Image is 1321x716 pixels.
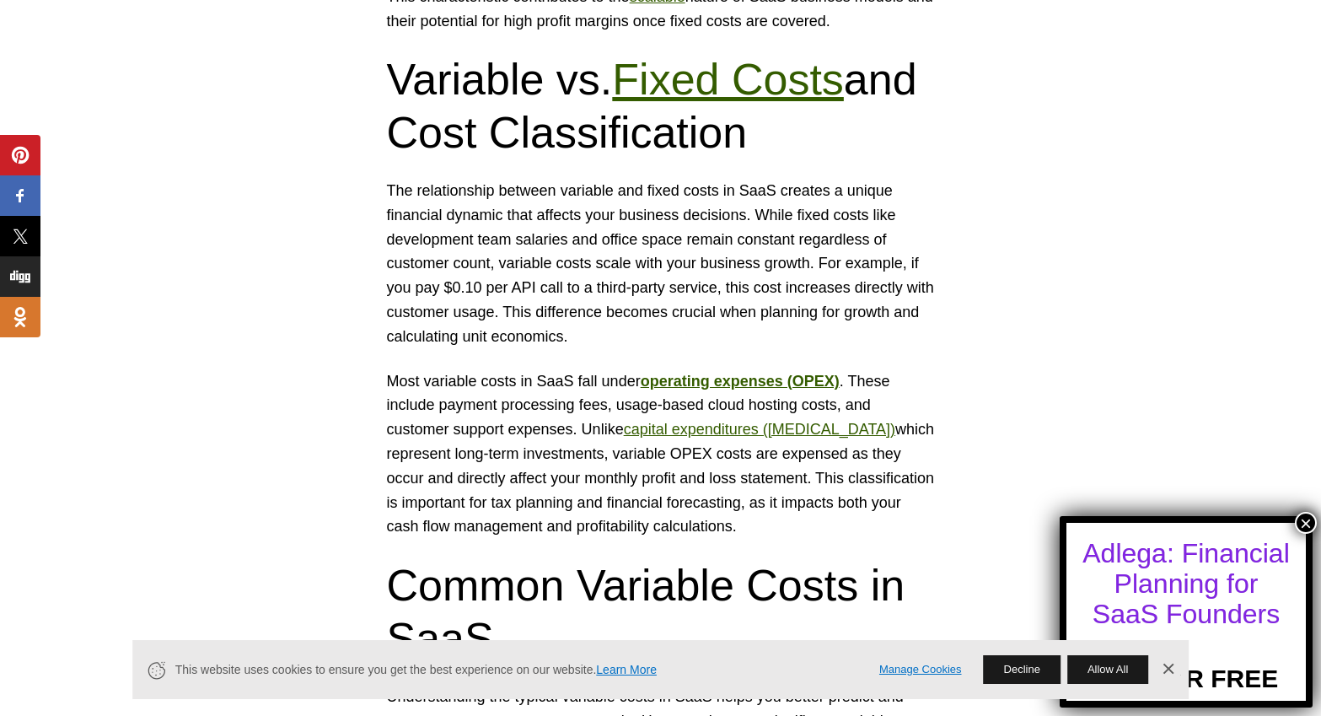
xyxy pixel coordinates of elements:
[175,661,856,679] span: This website uses cookies to ensure you get the best experience on our website.
[1094,636,1278,693] a: TRY FOR FREE
[387,53,935,159] h2: Variable vs. and Cost Classification
[1082,538,1291,629] div: Adlega: Financial Planning for SaaS Founders
[387,559,935,665] h2: Common Variable Costs in SaaS
[641,373,840,390] a: operating expenses (OPEX)
[879,661,962,679] a: Manage Cookies
[984,655,1061,684] button: Decline
[612,55,844,104] a: Fixed Costs
[1067,655,1148,684] button: Allow All
[1295,512,1317,534] button: Close
[624,421,895,438] a: capital expenditures ([MEDICAL_DATA])
[1155,657,1180,682] a: Dismiss Banner
[146,659,167,681] svg: Cookie Icon
[387,369,935,540] p: Most variable costs in SaaS fall under . These include payment processing fees, usage-based cloud...
[596,663,657,676] a: Learn More
[387,179,935,349] p: The relationship between variable and fixed costs in SaaS creates a unique financial dynamic that...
